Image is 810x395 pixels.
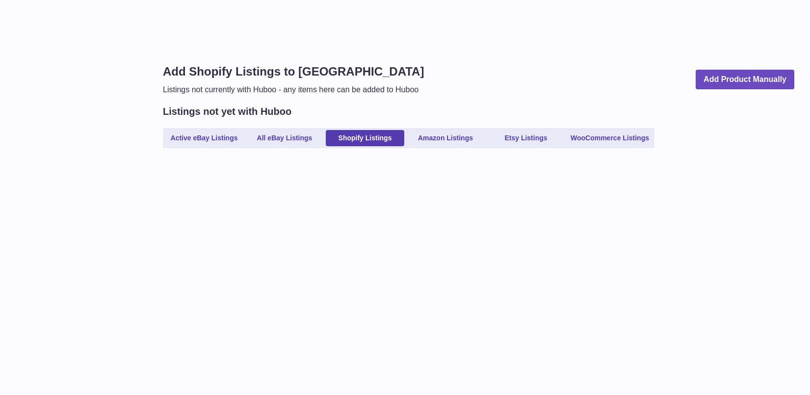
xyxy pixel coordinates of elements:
a: Amazon Listings [406,130,485,146]
h2: Listings not yet with Huboo [163,105,291,118]
a: WooCommerce Listings [567,130,653,146]
a: All eBay Listings [245,130,324,146]
a: Add Product Manually [696,70,794,90]
h1: Add Shopify Listings to [GEOGRAPHIC_DATA] [163,64,424,79]
p: Listings not currently with Huboo - any items here can be added to Huboo [163,84,424,95]
a: Active eBay Listings [165,130,243,146]
a: Shopify Listings [326,130,404,146]
a: Etsy Listings [487,130,565,146]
